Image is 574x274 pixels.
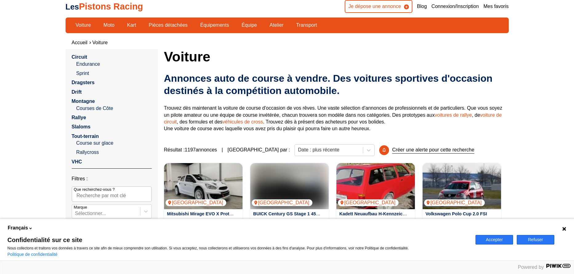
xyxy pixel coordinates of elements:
p: Créer une alerte pour cette recherche [392,147,474,154]
a: Moto [99,20,118,30]
p: Marque [74,205,87,210]
input: MarqueSélectionner... [75,211,76,216]
a: véhicules de cross [223,119,263,124]
a: Accueil [72,40,88,45]
a: Transport [292,20,321,30]
a: Montagne [72,99,95,104]
button: Accepter [476,235,513,245]
h1: Voiture [164,49,509,64]
a: Rallycross [76,149,152,156]
a: Slaloms [72,124,90,129]
img: BUICK Century GS Stage 1 455cui Big Block [250,163,329,209]
input: Que recherchez-vous ? [72,186,152,202]
img: Volkswagen Polo Cup 2.0 FSI [423,163,501,209]
p: [GEOGRAPHIC_DATA] [338,199,399,206]
a: Course sur glace [76,140,152,147]
p: Filtres : [72,175,152,182]
a: Équipe [238,20,261,30]
a: Rallye [72,115,86,120]
a: Équipements [196,20,233,30]
a: Connexion/Inscription [432,3,479,10]
p: Que recherchez-vous ? [74,187,115,192]
a: Mes favoris [484,3,509,10]
a: Pièces détachées [145,20,191,30]
a: Dragsters [72,80,95,85]
a: Tout-terrain [72,134,99,139]
a: Voiture [92,40,108,45]
span: Français [8,225,28,231]
span: | [222,147,223,153]
p: [GEOGRAPHIC_DATA] [166,199,227,206]
a: Endurance [76,61,152,68]
a: BUICK Century GS Stage 1 455cui Big Block [253,211,347,216]
a: Mitsubishi Mirage EVO X Proto Rallye Dytko[GEOGRAPHIC_DATA] [164,163,243,209]
a: Circuit [72,54,87,60]
p: [GEOGRAPHIC_DATA] [424,199,485,206]
a: Politique de confidentialité [7,252,58,257]
a: voitures de rallye [435,112,472,118]
a: Kart [123,20,140,30]
a: Atelier [266,20,287,30]
p: Nous collectons et traitons vos données à travers ce site afin de mieux comprendre son utilisatio... [7,246,468,250]
a: Volkswagen Polo Cup 2.0 FSI[GEOGRAPHIC_DATA] [423,163,501,209]
span: Confidentialité sur ce site [7,237,468,243]
button: Refuser [517,235,554,245]
a: VHC [72,159,82,164]
h2: Annonces auto de course à vendre. Des voitures sportives d'occasion destinés à la compétition aut... [164,72,509,97]
img: Mitsubishi Mirage EVO X Proto Rallye Dytko [164,163,243,209]
a: Courses de Côte [76,105,152,112]
p: [GEOGRAPHIC_DATA] [252,199,313,206]
a: Kadett Neuaufbau H-Kennzeichen [339,211,411,216]
span: Les [66,2,79,11]
span: Résultat : 1197 annonces [164,147,217,153]
a: Drift [72,89,82,95]
p: [GEOGRAPHIC_DATA] par : [227,147,290,153]
a: Volkswagen Polo Cup 2.0 FSI [426,211,487,216]
a: Mitsubishi Mirage EVO X Proto Rallye Dytko [167,211,260,216]
a: Blog [417,3,427,10]
a: BUICK Century GS Stage 1 455cui Big Block[GEOGRAPHIC_DATA] [250,163,329,209]
span: Powered by [518,264,544,270]
a: LesPistons Racing [66,2,143,11]
a: Kadett Neuaufbau H-Kennzeichen[GEOGRAPHIC_DATA] [336,163,415,209]
a: Sprint [76,70,152,77]
img: Kadett Neuaufbau H-Kennzeichen [336,163,415,209]
p: Trouvez dès maintenant la voiture de course d'occasion de vos rêves. Une vaste sélection d'annonc... [164,105,509,132]
a: Voiture [72,20,95,30]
